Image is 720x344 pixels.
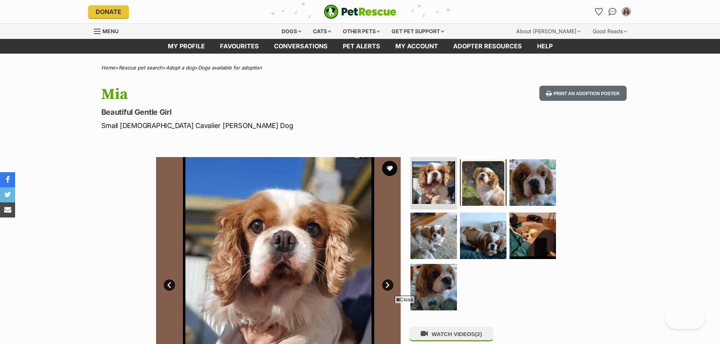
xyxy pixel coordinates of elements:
p: Beautiful Gentle Girl [101,107,421,117]
div: About [PERSON_NAME] [511,24,586,39]
a: Donate [88,5,129,18]
div: Good Reads [587,24,632,39]
a: Home [101,65,115,71]
p: Small [DEMOGRAPHIC_DATA] Cavalier [PERSON_NAME] Dog [101,120,421,131]
div: Dogs [276,24,307,39]
img: logo-e224e6f780fb5917bec1dbf3a21bbac754714ae5b6737aabdf751b685950b380.svg [324,5,396,19]
a: Favourites [593,6,605,18]
a: PetRescue [324,5,396,19]
a: My account [388,39,446,54]
a: Dogs available for adoption [198,65,262,71]
span: Menu [102,28,119,34]
a: Next [382,279,393,291]
a: Adopt a dog [166,65,195,71]
span: Close [395,296,415,303]
ul: Account quick links [593,6,632,18]
div: Cats [308,24,336,39]
a: My profile [160,39,212,54]
img: Photo of Mia [460,213,506,259]
h1: Mia [101,86,421,103]
img: Photo of Mia [410,213,457,259]
div: Get pet support [386,24,449,39]
img: Jo Forrest profile pic [622,8,630,15]
a: Help [530,39,560,54]
button: My account [620,6,632,18]
img: Photo of Mia [412,161,455,204]
img: chat-41dd97257d64d25036548639549fe6c8038ab92f7586957e7f3b1b290dea8141.svg [609,8,616,15]
div: > > > [82,65,638,71]
div: Other pets [338,24,385,39]
a: Favourites [212,39,266,54]
a: Prev [164,279,175,291]
a: conversations [266,39,335,54]
iframe: Advertisement [223,306,498,340]
a: Rescue pet search [119,65,163,71]
a: Conversations [607,6,619,18]
img: Photo of Mia [509,159,556,206]
button: Print an adoption poster [539,86,626,101]
img: Photo of Mia [460,159,506,206]
a: Menu [94,24,124,37]
iframe: Help Scout Beacon - Open [665,306,705,329]
a: Adopter resources [446,39,530,54]
img: Photo of Mia [509,213,556,259]
a: Pet alerts [335,39,388,54]
button: favourite [382,161,397,176]
img: Photo of Mia [410,264,457,310]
